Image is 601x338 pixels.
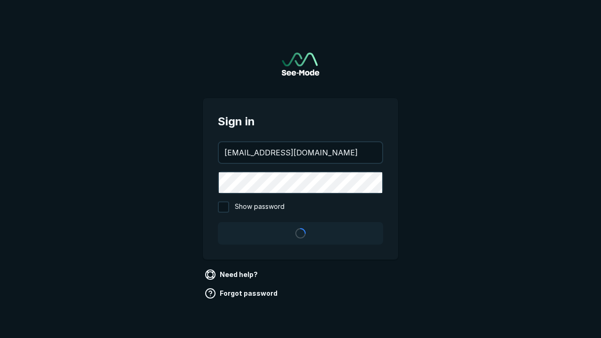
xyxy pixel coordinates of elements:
span: Sign in [218,113,383,130]
img: See-Mode Logo [282,53,319,76]
input: your@email.com [219,142,382,163]
a: Go to sign in [282,53,319,76]
a: Need help? [203,267,262,282]
a: Forgot password [203,286,281,301]
span: Show password [235,201,285,213]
